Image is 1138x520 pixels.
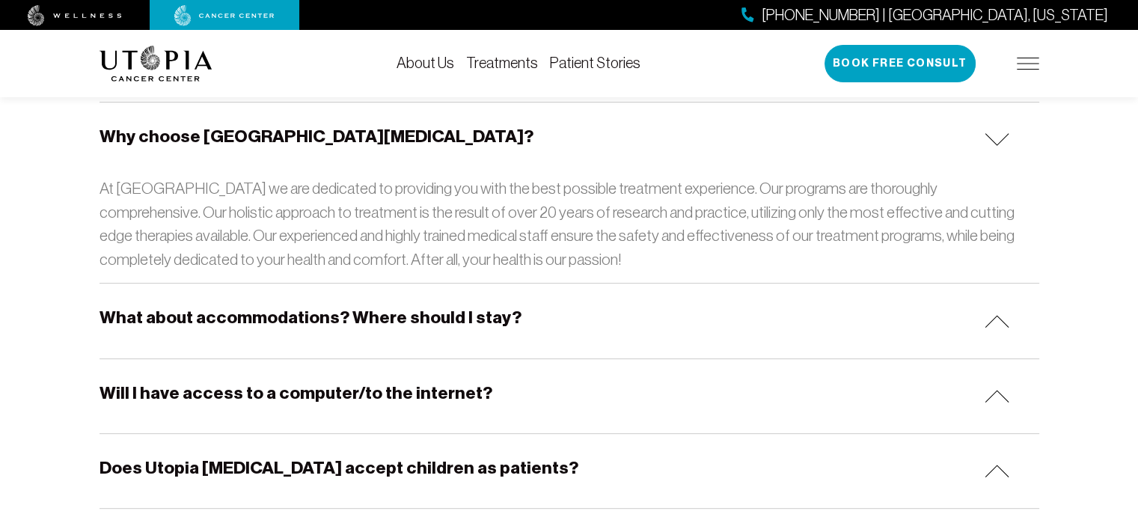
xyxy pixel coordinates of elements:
[28,5,122,26] img: wellness
[100,46,212,82] img: logo
[100,125,533,148] h5: Why choose [GEOGRAPHIC_DATA][MEDICAL_DATA]?
[397,55,454,71] a: About Us
[174,5,275,26] img: cancer center
[762,4,1108,26] span: [PHONE_NUMBER] | [GEOGRAPHIC_DATA], [US_STATE]
[466,55,538,71] a: Treatments
[741,4,1108,26] a: [PHONE_NUMBER] | [GEOGRAPHIC_DATA], [US_STATE]
[100,177,1039,271] p: At [GEOGRAPHIC_DATA] we are dedicated to providing you with the best possible treatment experienc...
[100,456,578,480] h5: Does Utopia [MEDICAL_DATA] accept children as patients?
[100,306,521,329] h5: What about accommodations? Where should I stay?
[825,45,976,82] button: Book Free Consult
[550,55,640,71] a: Patient Stories
[1017,58,1039,70] img: icon-hamburger
[100,382,492,405] h5: Will I have access to a computer/to the internet?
